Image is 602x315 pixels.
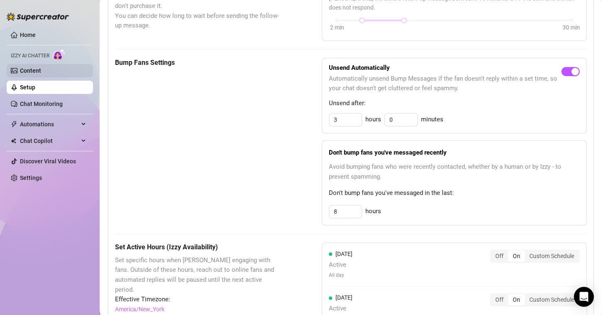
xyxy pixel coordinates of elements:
[7,12,69,21] img: logo-BBDzfeDw.svg
[490,249,580,263] div: segmented control
[329,271,352,279] span: All day
[330,23,344,32] div: 2 min
[563,23,580,32] div: 30 min
[574,287,594,307] div: Open Intercom Messenger
[329,64,390,71] strong: Unsend Automatically
[11,138,16,144] img: Chat Copilot
[115,305,164,314] a: America/New_York
[525,250,579,262] div: Custom Schedule
[329,304,352,314] span: Active
[491,294,508,305] div: Off
[365,115,381,125] span: hours
[490,293,580,306] div: segmented control
[329,149,447,156] strong: Don't bump fans you've messaged recently
[115,242,280,252] h5: Set Active Hours (Izzy Availability)
[421,115,443,125] span: minutes
[20,118,79,131] span: Automations
[329,74,561,94] span: Automatically unsend Bump Messages if the fan doesn't reply within a set time, so your chat doesn...
[491,250,508,262] div: Off
[329,162,580,182] span: Avoid bumping fans who were recently contacted, whether by a human or by Izzy - to prevent spamming.
[20,175,42,181] a: Settings
[20,134,79,148] span: Chat Copilot
[20,67,41,74] a: Content
[20,84,35,91] a: Setup
[11,52,49,60] span: Izzy AI Chatter
[329,188,580,198] span: Don't bump fans you've messaged in the last:
[508,294,525,305] div: On
[53,49,66,61] img: AI Chatter
[365,207,381,217] span: hours
[115,295,280,305] span: Effective Timezone:
[11,121,17,128] span: thunderbolt
[508,250,525,262] div: On
[20,158,76,165] a: Discover Viral Videos
[329,260,352,270] span: Active
[335,251,352,257] span: [DATE]
[115,256,280,295] span: Set specific hours when [PERSON_NAME] engaging with fans. Outside of these hours, reach out to on...
[525,294,579,305] div: Custom Schedule
[115,58,280,68] h5: Bump Fans Settings
[335,294,352,301] span: [DATE]
[329,98,580,108] span: Unsend after:
[20,101,63,107] a: Chat Monitoring
[20,32,36,38] a: Home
